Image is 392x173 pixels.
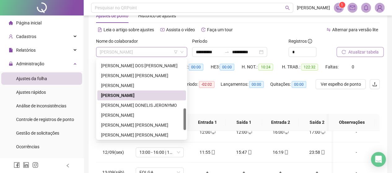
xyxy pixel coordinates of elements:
div: 12:00 [194,129,221,136]
div: [PERSON_NAME] DONELIS JERONYMO [101,102,182,109]
span: file [9,48,13,52]
span: 12/09(sex) [103,150,124,155]
span: 122:32 [301,64,318,71]
span: 0 [352,64,354,69]
div: Quitações: [270,81,314,88]
span: Registros [288,38,312,45]
div: RONALDO LUIZ DA SILVA [97,110,186,120]
span: mobile [247,150,252,154]
div: [PERSON_NAME] [101,112,182,119]
div: 11:55 [194,149,221,156]
div: 23:58 [304,149,330,156]
span: instagram [32,162,38,168]
div: Lançamentos: [221,81,270,88]
span: file-text [98,28,102,32]
div: [PERSON_NAME] [101,92,182,99]
div: LUIZ ANTONIO DOS SANTOS [97,61,186,71]
th: Entrada 2 [262,114,299,131]
span: history [201,28,205,32]
div: [PERSON_NAME] [PERSON_NAME] [101,122,182,128]
span: user-add [9,34,13,39]
span: Administração [16,61,44,66]
span: Ajustes rápidos [16,90,46,95]
span: Histórico de ajustes [138,13,176,18]
span: mobile [284,150,288,154]
div: SANDRA MARIA MONTEIRO SILVA [97,120,186,130]
span: 13:00 - 16:00 | 17:00 - 22:00 [139,148,180,157]
span: Análise de inconsistências [16,103,66,108]
span: info-circle [308,39,312,43]
span: 10:24 [258,64,273,71]
th: Saída 1 [226,114,262,131]
div: [PERSON_NAME] [101,82,182,89]
span: lock [9,62,13,66]
div: - [338,149,375,156]
label: Nome do colaborador [96,38,142,45]
span: bell [363,5,369,11]
div: 12:00 [231,129,257,136]
div: Open Intercom Messenger [371,152,386,167]
span: Atualizar tabela [348,49,379,55]
span: facebook [14,162,20,168]
span: -02:02 [199,81,214,88]
div: H. NOT.: [242,63,282,71]
button: Atualizar tabela [337,47,384,57]
div: HE 3: [211,63,242,71]
span: Faça um tour [207,27,233,32]
span: Relatórios [16,48,36,53]
label: Período [192,38,211,45]
span: 00:00 [292,81,306,88]
span: mobile [210,150,215,154]
img: 85830 [375,3,384,12]
span: 00:00 [189,64,203,71]
span: filter [174,50,178,54]
span: desktop [284,130,288,134]
span: Validar protocolo [16,158,49,163]
div: 16:00 [267,129,294,136]
span: Alternar para versão lite [332,27,378,32]
span: Ajustes de ponto [96,13,128,18]
div: - [338,129,375,136]
span: Assista o vídeo [166,27,195,32]
span: 00:00 [249,81,264,88]
span: reload [341,50,346,54]
div: H. TRAB.: [282,63,325,71]
button: Ver espelho de ponto [315,79,366,89]
span: swap [326,28,331,32]
span: youtube [160,28,165,32]
span: upload [372,82,377,87]
span: desktop [247,130,252,134]
th: Observações [328,114,375,131]
span: mobile [320,150,325,154]
span: mail [350,5,355,11]
th: Entrada 1 [189,114,226,131]
span: 00:00 [220,64,234,71]
div: SERGIO DA CRUZ SANTOS [97,130,186,140]
span: PAULO HENRIQUE CAMPOS ARAUJO [100,47,183,57]
span: Controle de registros de ponto [16,117,74,122]
div: RONALDO DONELIS JERONYMO [97,100,186,110]
span: to [224,50,229,54]
div: HE 2: [180,63,211,71]
div: 16:19 [267,149,294,156]
span: Cadastros [16,34,36,39]
span: 1 [341,3,343,7]
span: Ajustes da folha [16,76,47,81]
span: Leia o artigo sobre ajustes [104,27,154,32]
span: desktop [210,130,215,134]
span: linkedin [23,162,29,168]
span: swap-right [224,50,229,54]
sup: 1 [339,2,345,8]
span: Ocorrências [16,144,39,149]
span: Observações [333,119,370,126]
span: Página inicial [16,20,42,25]
span: search [285,6,290,10]
span: Ver espelho de ponto [320,81,361,88]
span: left [66,163,70,168]
span: [PERSON_NAME] [297,4,330,11]
div: [PERSON_NAME] DOS [PERSON_NAME] [101,62,182,69]
span: down [180,50,184,54]
div: 17:00 [304,129,330,136]
div: PAMELA PEREIRA GARCIA [97,80,186,90]
span: home [9,21,13,25]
